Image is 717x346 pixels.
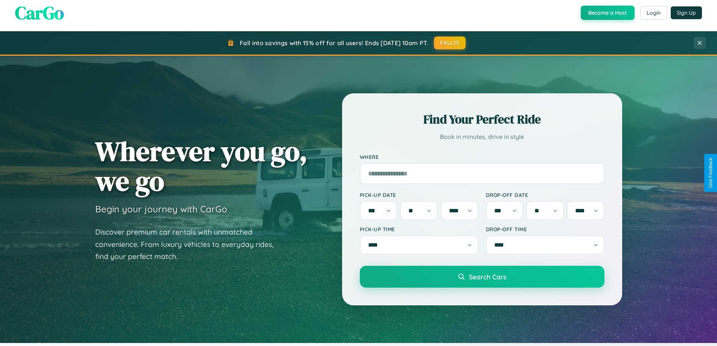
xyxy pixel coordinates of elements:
button: Become a Host [581,6,635,20]
label: Pick-up Time [360,226,478,232]
span: Search Cars [469,273,506,281]
span: Fall into savings with 15% off for all users! Ends [DATE] 10am PT. [240,39,428,47]
p: Discover premium car rentals with unmatched convenience. From luxury vehicles to everyday rides, ... [95,226,283,263]
label: Where [360,154,604,160]
h1: Wherever you go, we go [95,136,308,196]
label: Drop-off Time [486,226,604,232]
label: Drop-off Date [486,192,604,198]
h2: Find Your Perfect Ride [360,111,604,128]
label: Pick-up Date [360,192,478,198]
button: Sign Up [671,6,702,19]
span: CarGo [15,0,64,25]
button: Search Cars [360,266,604,288]
button: FALL15 [434,37,466,49]
div: Give Feedback [708,158,713,188]
p: Book in minutes, drive in style [360,131,604,142]
button: Login [640,6,667,20]
h3: Begin your journey with CarGo [95,203,227,215]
